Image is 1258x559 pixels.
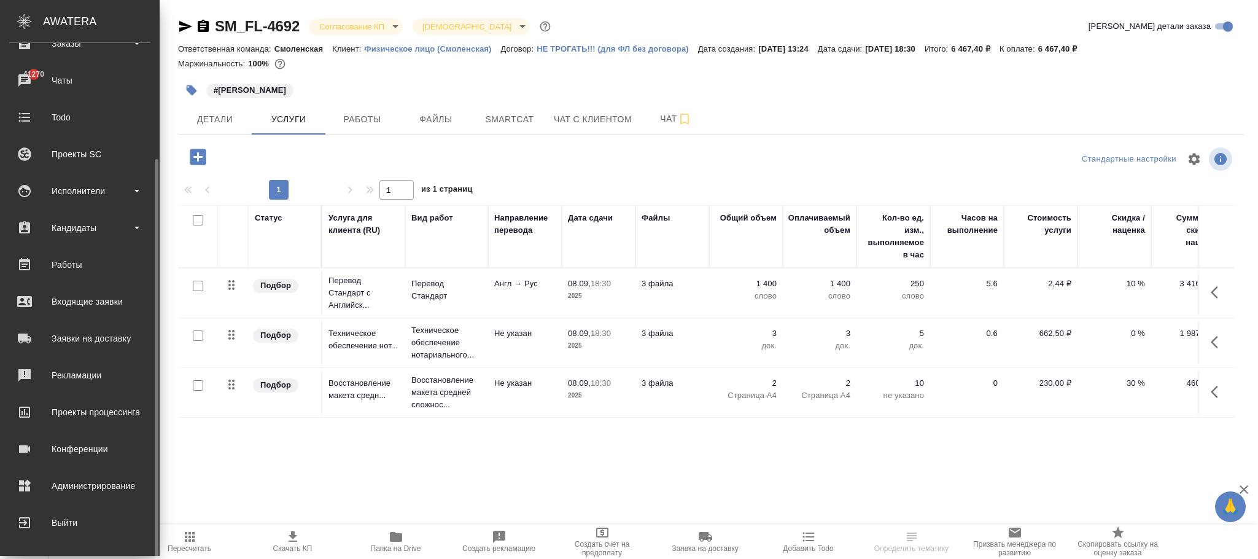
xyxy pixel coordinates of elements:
p: 08.09, [568,378,591,388]
div: Услуга для клиента (RU) [328,212,399,237]
p: Клиент: [332,44,364,53]
span: Pavel Sergeevich FROLOV [205,84,295,95]
p: док. [863,340,924,352]
div: Проекты SC [9,145,150,163]
p: 5 [863,327,924,340]
div: Оплачиваемый объем [788,212,850,237]
button: Скопировать ссылку [196,19,211,34]
span: Заявка на доставку [672,544,738,553]
p: Маржинальность: [178,59,248,68]
button: Согласование КП [316,21,388,32]
span: Пересчитать [168,544,211,553]
p: Не указан [494,377,556,389]
p: Страница А4 [789,389,850,402]
span: Детали [185,112,244,127]
a: Работы [3,249,157,280]
a: Конференции [3,434,157,464]
p: 3 файла [642,377,703,389]
button: 0.00 RUB; [272,56,288,72]
div: Чаты [9,71,150,90]
p: Подбор [260,379,291,391]
span: Работы [333,112,392,127]
span: Добавить Todo [783,544,833,553]
button: Показать кнопки [1203,377,1233,407]
p: 2025 [568,340,629,352]
div: Согласование КП [413,18,530,35]
p: 3 416,00 ₽ [1157,278,1219,290]
div: Файлы [642,212,670,224]
p: #[PERSON_NAME] [214,84,286,96]
span: Папка на Drive [371,544,421,553]
button: Показать кнопки [1203,278,1233,307]
p: Перевод Стандарт с Английск... [328,275,399,311]
p: Техническое обеспечение нотариального... [411,324,482,361]
a: Рекламации [3,360,157,391]
p: 2,44 ₽ [1010,278,1071,290]
div: Скидка / наценка [1084,212,1145,237]
div: Выйти [9,514,150,532]
span: Создать счет на предоплату [558,540,646,557]
span: Создать рекламацию [462,544,535,553]
span: Призвать менеджера по развитию [971,540,1059,557]
a: Входящие заявки [3,286,157,317]
td: 5.6 [930,272,1004,315]
button: Добавить тэг [178,77,205,104]
p: Договор: [501,44,537,53]
a: Todo [3,102,157,133]
td: 0 [930,371,1004,414]
p: К оплате: [1000,44,1038,53]
p: 08.09, [568,279,591,288]
div: Входящие заявки [9,292,150,311]
button: Папка на Drive [344,525,448,559]
p: 0 % [1084,327,1145,340]
span: из 1 страниц [421,182,473,200]
svg: Подписаться [677,112,692,127]
div: Заказы [9,34,150,53]
p: док. [789,340,850,352]
div: Общий объем [720,212,777,224]
p: 3 файла [642,278,703,290]
div: Проекты процессинга [9,403,150,421]
p: Восстановление макета средн... [328,377,399,402]
p: Не указан [494,327,556,340]
a: Проекты SC [3,139,157,170]
button: Добавить услугу [181,144,215,170]
p: 1 400 [789,278,850,290]
p: слово [863,290,924,302]
div: Кол-во ед. изм., выполняемое в час [863,212,924,261]
p: 2025 [568,389,629,402]
span: Smartcat [480,112,539,127]
p: 2025 [568,290,629,302]
p: 18:30 [591,378,611,388]
p: 18:30 [591,329,611,338]
span: Скопировать ссылку на оценку заказа [1074,540,1162,557]
button: Пересчитать [138,525,241,559]
p: слово [715,290,777,302]
p: 250 [863,278,924,290]
p: 3 [789,327,850,340]
div: Стоимость услуги [1010,212,1071,237]
div: Заявки на доставку [9,329,150,348]
button: Создать рекламацию [448,525,551,559]
button: Скопировать ссылку на оценку заказа [1066,525,1170,559]
button: Определить тематику [860,525,963,559]
a: Выйти [3,507,157,538]
span: Файлы [406,112,465,127]
p: Подбор [260,329,291,342]
span: Скачать КП [273,544,313,553]
p: 10 % [1084,278,1145,290]
p: 3 файла [642,327,703,340]
p: Смоленская [274,44,333,53]
p: 2 [789,377,850,389]
p: Перевод Стандарт [411,278,482,302]
p: НЕ ТРОГАТЬ!!! (для ФЛ без договора) [537,44,698,53]
p: Физическое лицо (Смоленская) [364,44,500,53]
p: 30 % [1084,377,1145,389]
div: Согласование КП [309,18,403,35]
div: AWATERA [43,9,160,34]
a: Физическое лицо (Смоленская) [364,43,500,53]
div: Вид работ [411,212,453,224]
td: 0.6 [930,321,1004,364]
p: Итого: [925,44,951,53]
button: Доп статусы указывают на важность/срочность заказа [537,18,553,34]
